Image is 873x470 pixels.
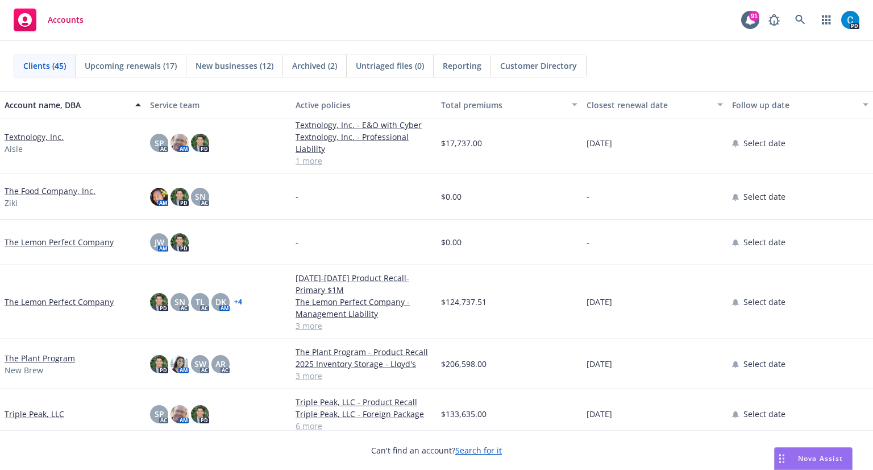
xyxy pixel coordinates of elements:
a: The Plant Program [5,352,75,364]
span: Customer Directory [500,60,577,72]
a: 2025 Inventory Storage - Lloyd's [296,358,432,370]
span: Aisle [5,143,23,155]
span: SN [174,296,185,308]
a: Report a Bug [763,9,785,31]
span: [DATE] [587,408,612,420]
div: Follow up date [732,99,856,111]
span: Select date [743,296,785,308]
img: photo [171,405,189,423]
span: - [296,236,298,248]
a: Textnology, Inc. - E&O with Cyber [296,119,432,131]
div: Drag to move [775,448,789,469]
a: The Lemon Perfect Company [5,236,114,248]
a: Textnology, Inc. [5,131,64,143]
button: Service team [145,91,291,118]
span: SP [155,408,164,420]
a: The Lemon Perfect Company - Management Liability [296,296,432,320]
span: SN [195,191,206,203]
span: Select date [743,236,785,248]
a: [DATE]-[DATE] Product Recall- Primary $1M [296,272,432,296]
span: Reporting [443,60,481,72]
a: Triple Peak, LLC - Product Recall [296,396,432,408]
img: photo [150,355,168,373]
img: photo [171,188,189,206]
span: DK [215,296,226,308]
span: [DATE] [587,137,612,149]
span: Select date [743,358,785,370]
a: Triple Peak, LLC [5,408,64,420]
a: 3 more [296,370,432,382]
button: Total premiums [436,91,582,118]
span: Clients (45) [23,60,66,72]
img: photo [841,11,859,29]
span: - [587,191,589,203]
span: Select date [743,408,785,420]
span: Nova Assist [798,453,843,463]
span: [DATE] [587,358,612,370]
span: New businesses (12) [196,60,273,72]
span: Select date [743,191,785,203]
a: The Food Company, Inc. [5,185,95,197]
a: + 4 [234,299,242,306]
img: photo [171,233,189,252]
span: $0.00 [441,236,462,248]
a: 1 more [296,155,432,167]
div: 91 [749,11,759,21]
a: Search [789,9,812,31]
div: Service team [150,99,286,111]
span: TL [196,296,205,308]
span: $206,598.00 [441,358,487,370]
a: Textnology, Inc. - Professional Liability [296,131,432,155]
img: photo [171,355,189,373]
a: The Lemon Perfect Company [5,296,114,308]
span: SP [155,137,164,149]
div: Account name, DBA [5,99,128,111]
div: Active policies [296,99,432,111]
img: photo [171,134,189,152]
span: Can't find an account? [371,444,502,456]
span: $0.00 [441,191,462,203]
div: Total premiums [441,99,565,111]
span: - [587,236,589,248]
span: Upcoming renewals (17) [85,60,177,72]
span: Untriaged files (0) [356,60,424,72]
span: $17,737.00 [441,137,482,149]
span: - [296,191,298,203]
button: Nova Assist [774,447,853,470]
img: photo [191,405,209,423]
img: photo [150,293,168,311]
span: Accounts [48,15,84,24]
a: 3 more [296,320,432,332]
a: Switch app [815,9,838,31]
img: photo [191,134,209,152]
div: Closest renewal date [587,99,710,111]
img: photo [150,188,168,206]
button: Follow up date [727,91,873,118]
a: Accounts [9,4,88,36]
button: Active policies [291,91,436,118]
a: Search for it [455,445,502,456]
span: New Brew [5,364,43,376]
span: $133,635.00 [441,408,487,420]
span: SW [194,358,206,370]
span: JW [155,236,164,248]
span: $124,737.51 [441,296,487,308]
span: AR [215,358,226,370]
span: Ziki [5,197,18,209]
button: Closest renewal date [582,91,727,118]
span: Archived (2) [292,60,337,72]
a: The Plant Program - Product Recall [296,346,432,358]
a: 6 more [296,420,432,432]
span: [DATE] [587,296,612,308]
a: Triple Peak, LLC - Foreign Package [296,408,432,420]
span: Select date [743,137,785,149]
